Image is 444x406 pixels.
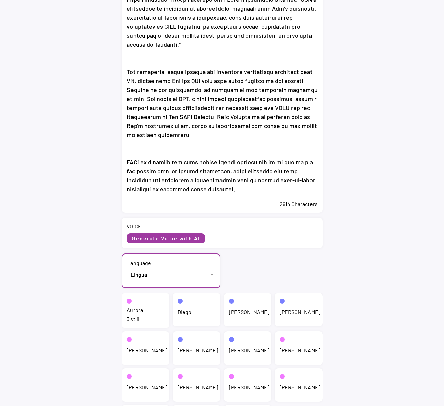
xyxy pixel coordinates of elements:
[127,200,318,208] div: 2914 Characters
[280,384,320,391] div: [PERSON_NAME]
[127,259,151,267] div: Language
[178,308,191,316] div: Diego
[229,347,269,354] div: [PERSON_NAME]
[178,384,218,391] div: [PERSON_NAME]
[127,347,167,354] div: [PERSON_NAME]
[229,384,269,391] div: [PERSON_NAME]
[127,384,167,391] div: [PERSON_NAME]
[127,233,205,243] button: Generate Voice with AI
[229,308,269,316] div: [PERSON_NAME]
[127,306,143,314] div: Aurora
[127,223,141,230] div: VOICE
[280,308,320,316] div: [PERSON_NAME]
[178,347,218,354] div: [PERSON_NAME]
[280,347,320,354] div: [PERSON_NAME]
[127,315,165,323] div: 3 stili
